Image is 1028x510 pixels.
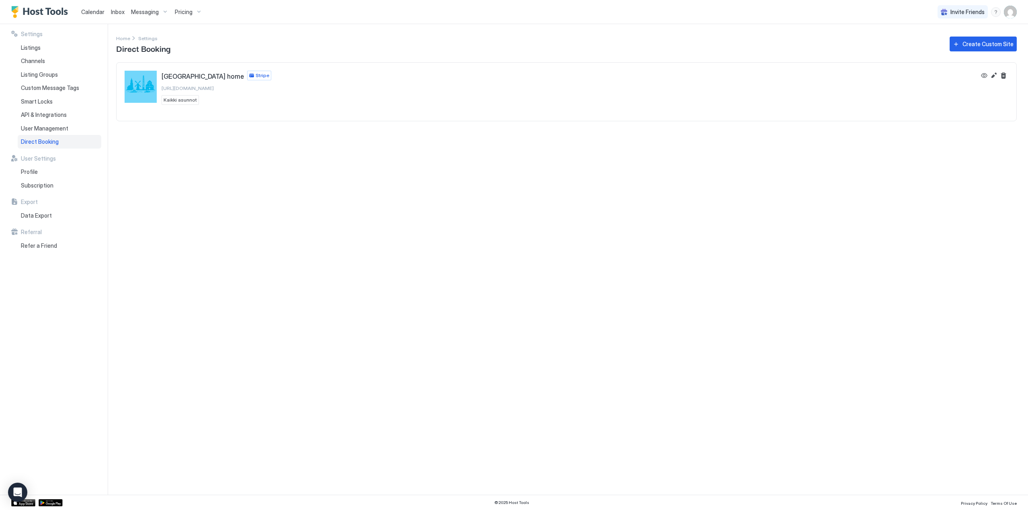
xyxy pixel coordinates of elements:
[11,6,72,18] a: Host Tools Logo
[18,209,101,222] a: Data Export
[21,168,38,175] span: Profile
[21,98,53,105] span: Smart Locks
[21,228,42,236] span: Referral
[131,8,159,16] span: Messaging
[21,242,57,249] span: Refer a Friend
[21,125,68,132] span: User Management
[979,71,989,80] button: View
[961,501,987,506] span: Privacy Policy
[21,155,56,162] span: User Settings
[18,179,101,192] a: Subscription
[116,42,170,54] span: Direct Booking
[962,40,1014,48] div: Create Custom Site
[116,34,130,42] div: Breadcrumb
[18,68,101,82] a: Listing Groups
[21,84,79,92] span: Custom Message Tags
[494,500,529,505] span: © 2025 Host Tools
[21,44,41,51] span: Listings
[162,72,244,80] span: [GEOGRAPHIC_DATA] home
[21,111,67,118] span: API & Integrations
[1004,6,1017,18] div: User profile
[175,8,192,16] span: Pricing
[18,81,101,95] a: Custom Message Tags
[991,498,1017,507] a: Terms Of Use
[138,34,158,42] div: Breadcrumb
[162,84,214,92] a: [URL][DOMAIN_NAME]
[21,182,53,189] span: Subscription
[18,54,101,68] a: Channels
[116,34,130,42] a: Home
[950,37,1017,51] button: Create Custom Site
[138,34,158,42] a: Settings
[125,71,157,103] div: Turku city home
[18,95,101,108] a: Smart Locks
[21,71,58,78] span: Listing Groups
[21,212,52,219] span: Data Export
[18,122,101,135] a: User Management
[256,72,269,79] span: Stripe
[18,135,101,149] a: Direct Booking
[950,8,985,16] span: Invite Friends
[11,499,35,506] a: App Store
[162,85,214,91] span: [URL][DOMAIN_NAME]
[21,57,45,65] span: Channels
[999,71,1008,80] button: Delete
[111,8,125,15] span: Inbox
[116,35,130,41] span: Home
[18,165,101,179] a: Profile
[991,501,1017,506] span: Terms Of Use
[18,41,101,55] a: Listings
[18,239,101,253] a: Refer a Friend
[18,108,101,122] a: API & Integrations
[21,31,43,38] span: Settings
[138,35,158,41] span: Settings
[81,8,104,15] span: Calendar
[164,96,197,104] span: Kaikki asunnot
[21,198,38,206] span: Export
[961,498,987,507] a: Privacy Policy
[81,8,104,16] a: Calendar
[8,483,27,502] div: Open Intercom Messenger
[39,499,63,506] a: Google Play Store
[21,138,59,145] span: Direct Booking
[989,71,999,80] button: Edit
[991,7,1001,17] div: menu
[111,8,125,16] a: Inbox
